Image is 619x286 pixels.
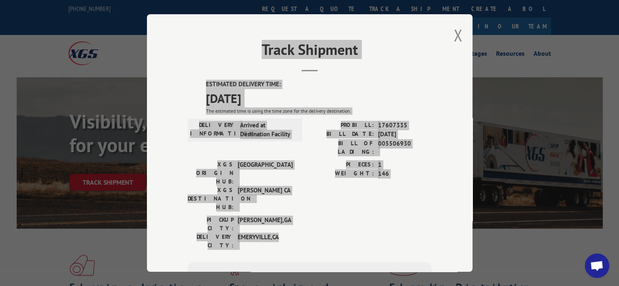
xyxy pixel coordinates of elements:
[238,233,293,250] span: EMERYVILLE , CA
[188,233,234,250] label: DELIVERY CITY:
[206,107,432,115] div: The estimated time is using the time zone for the delivery destination.
[240,121,295,139] span: Arrived at Destination Facility
[378,169,432,179] span: 146
[238,186,293,212] span: [PERSON_NAME] CA
[190,121,236,139] label: DELIVERY INFORMATION:
[188,44,432,59] h2: Track Shipment
[378,139,432,156] span: 005506930
[188,186,234,212] label: XGS DESTINATION HUB:
[310,139,374,156] label: BILL OF LADING:
[378,130,432,139] span: [DATE]
[585,253,609,278] div: Open chat
[310,160,374,170] label: PIECES:
[378,121,432,130] span: 17607335
[310,130,374,139] label: BILL DATE:
[188,160,234,186] label: XGS ORIGIN HUB:
[310,121,374,130] label: PROBILL:
[188,216,234,233] label: PICKUP CITY:
[453,24,462,46] button: Close modal
[378,160,432,170] span: 1
[238,160,293,186] span: [GEOGRAPHIC_DATA]
[310,169,374,179] label: WEIGHT:
[238,216,293,233] span: [PERSON_NAME] , GA
[206,80,432,89] label: ESTIMATED DELIVERY TIME:
[206,89,432,107] span: [DATE]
